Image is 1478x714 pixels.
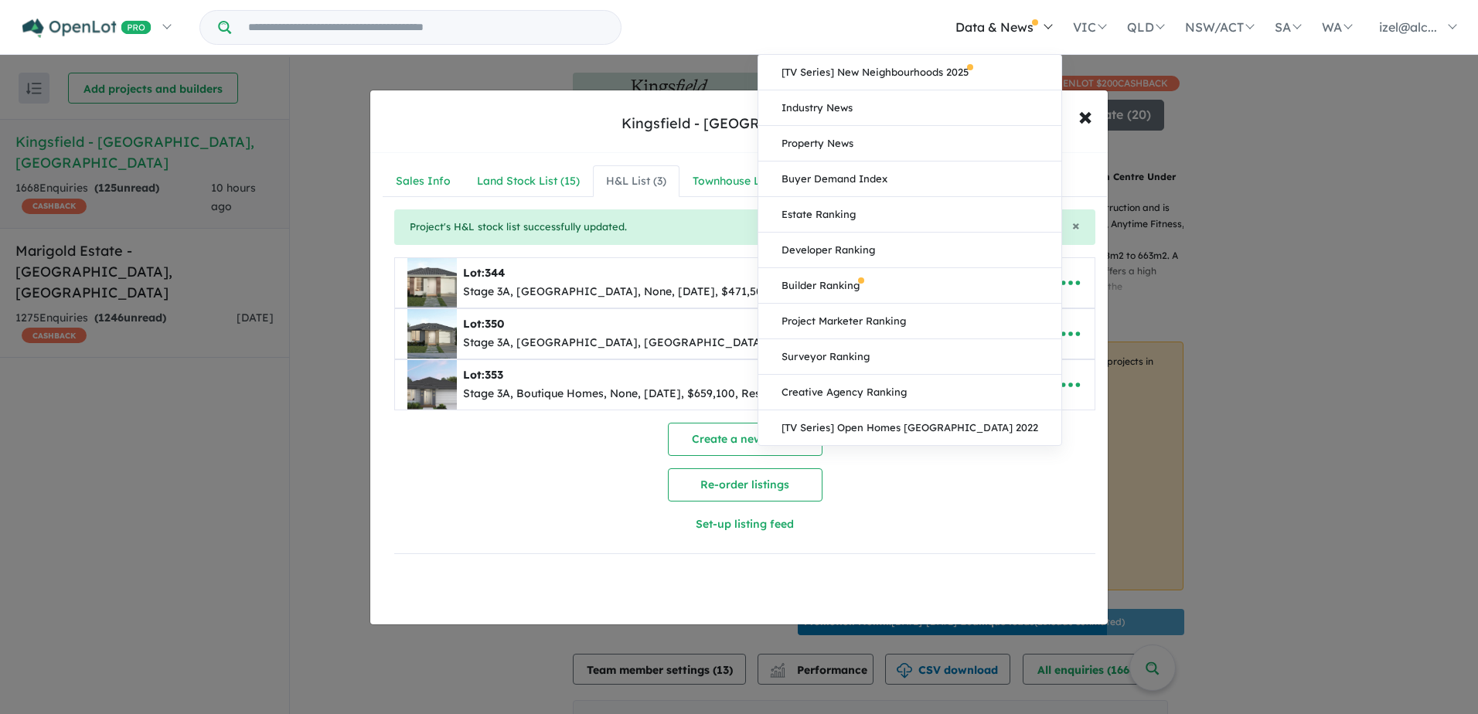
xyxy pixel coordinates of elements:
div: Project's H&L stock list successfully updated. [394,209,1095,245]
b: Lot: [463,266,505,280]
div: Sales Info [396,172,451,191]
div: Stage 3A, [GEOGRAPHIC_DATA], [GEOGRAPHIC_DATA], [DATE], $559,700, Available [463,334,919,352]
span: × [1072,216,1080,234]
div: H&L List ( 3 ) [606,172,666,191]
a: Surveyor Ranking [758,339,1061,375]
img: Openlot PRO Logo White [22,19,152,38]
b: Lot: [463,317,504,331]
img: Kingsfield%20-%20Sunbury%20-%20Lot%20344___1752548215.jpg [407,258,457,308]
span: 353 [485,368,503,382]
div: Stage 3A, [GEOGRAPHIC_DATA], None, [DATE], $471,500, Reserved [463,283,826,301]
span: izel@alc... [1379,19,1437,35]
button: Create a new listing [668,423,822,456]
a: Developer Ranking [758,233,1061,268]
button: Close [1072,219,1080,233]
a: Industry News [758,90,1061,126]
b: Lot: [463,368,503,382]
a: Buyer Demand Index [758,161,1061,197]
a: [TV Series] Open Homes [GEOGRAPHIC_DATA] 2022 [758,410,1061,445]
div: Kingsfield - [GEOGRAPHIC_DATA] [622,114,856,134]
div: Stage 3A, Boutique Homes, None, [DATE], $659,100, Reserved [463,385,792,403]
span: 350 [485,317,504,331]
button: Set-up listing feed [570,508,921,541]
img: Kingsfield%20-%20Sunbury%20-%20Lot%20350___1753618005.jpg [407,309,457,359]
span: 344 [485,266,505,280]
a: Project Marketer Ranking [758,304,1061,339]
img: Kingsfield%20-%20Sunbury%20-%20Lot%20353___1747803805.jpg [407,360,457,410]
a: [TV Series] New Neighbourhoods 2025 [758,55,1061,90]
a: Estate Ranking [758,197,1061,233]
div: Land Stock List ( 15 ) [477,172,580,191]
a: Property News [758,126,1061,161]
div: Townhouse List ( 2 ) [693,172,789,191]
span: × [1078,99,1092,132]
a: Creative Agency Ranking [758,375,1061,410]
input: Try estate name, suburb, builder or developer [234,11,618,44]
button: Re-order listings [668,468,822,501]
a: Builder Ranking [758,268,1061,304]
